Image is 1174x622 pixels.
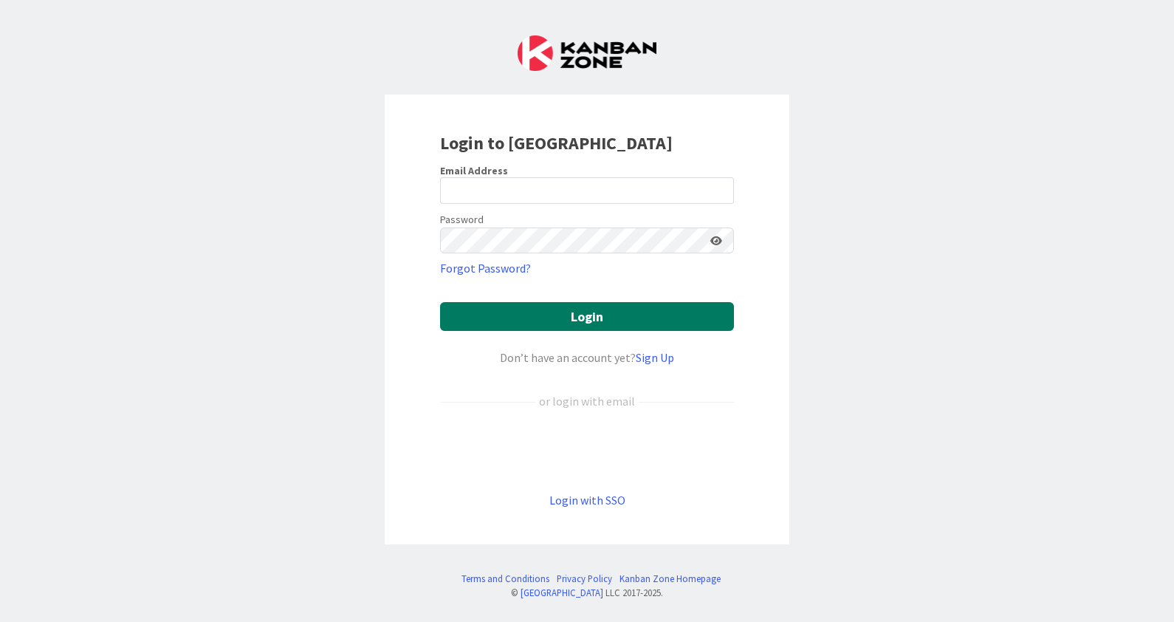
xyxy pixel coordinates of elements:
[440,302,734,331] button: Login
[440,164,508,177] label: Email Address
[440,259,531,277] a: Forgot Password?
[557,572,612,586] a: Privacy Policy
[433,434,741,467] iframe: Botão "Fazer login com o Google"
[518,35,656,71] img: Kanban Zone
[549,493,625,507] a: Login with SSO
[619,572,721,586] a: Kanban Zone Homepage
[535,392,639,410] div: or login with email
[440,349,734,366] div: Don’t have an account yet?
[521,587,603,598] a: [GEOGRAPHIC_DATA]
[440,131,673,154] b: Login to [GEOGRAPHIC_DATA]
[454,586,721,600] div: © LLC 2017- 2025 .
[440,212,484,228] label: Password
[461,572,549,586] a: Terms and Conditions
[636,350,674,365] a: Sign Up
